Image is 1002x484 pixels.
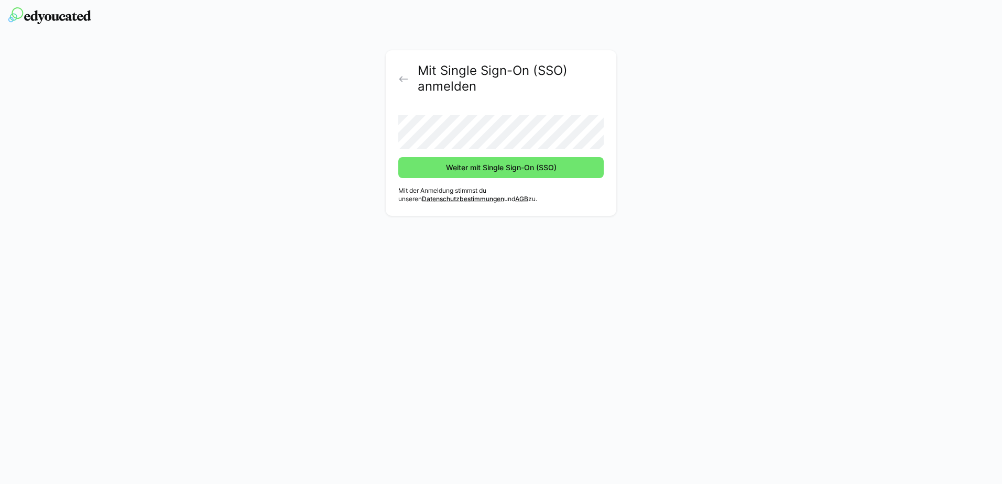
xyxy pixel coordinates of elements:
[444,162,558,173] span: Weiter mit Single Sign-On (SSO)
[422,195,504,203] a: Datenschutzbestimmungen
[8,7,91,24] img: edyoucated
[418,63,604,94] h2: Mit Single Sign-On (SSO) anmelden
[398,186,604,203] p: Mit der Anmeldung stimmst du unseren und zu.
[398,157,604,178] button: Weiter mit Single Sign-On (SSO)
[515,195,528,203] a: AGB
